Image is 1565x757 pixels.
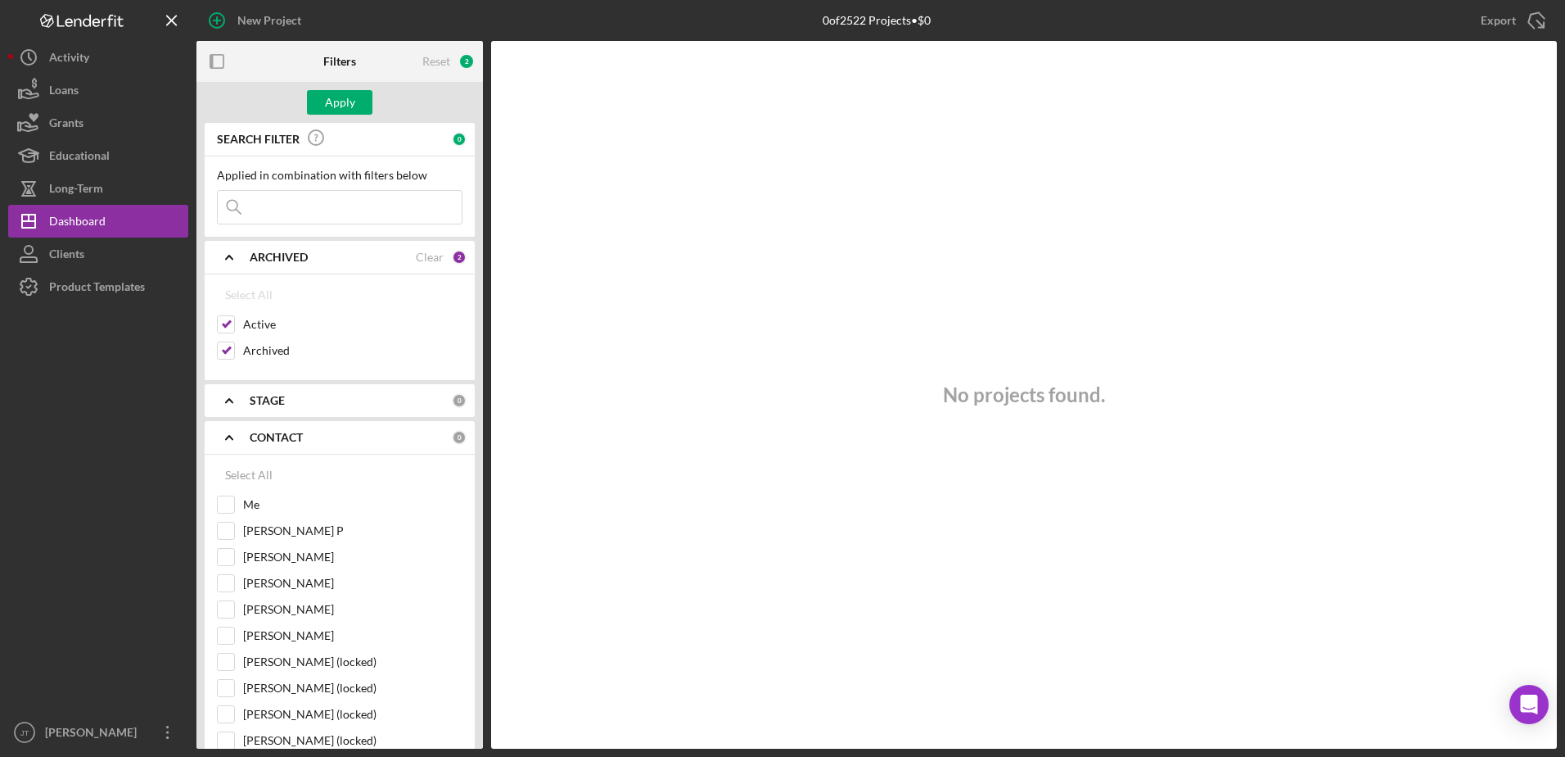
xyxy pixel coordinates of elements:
div: 0 [452,430,467,445]
div: Open Intercom Messenger [1509,685,1549,724]
div: Export [1481,4,1516,37]
div: Applied in combination with filters below [217,169,462,182]
div: New Project [237,4,301,37]
label: [PERSON_NAME] [243,601,462,618]
label: [PERSON_NAME] (locked) [243,732,462,749]
button: Product Templates [8,270,188,303]
label: Me [243,496,462,513]
button: Loans [8,74,188,107]
div: Reset [422,55,450,68]
button: Select All [217,279,281,311]
div: Apply [325,90,355,115]
text: JT [20,728,29,737]
div: Product Templates [49,270,145,307]
div: Loans [49,74,79,111]
div: Select All [225,459,273,492]
label: [PERSON_NAME] (locked) [243,706,462,723]
div: Activity [49,41,89,78]
button: Grants [8,107,188,139]
button: Apply [307,90,372,115]
label: Active [243,316,462,333]
div: 0 [452,393,467,408]
div: 2 [458,53,475,70]
button: Activity [8,41,188,74]
div: Select All [225,279,273,311]
div: 2 [452,250,467,265]
label: [PERSON_NAME] (locked) [243,680,462,696]
div: Educational [49,139,110,176]
button: New Project [196,4,318,37]
button: Select All [217,459,281,492]
b: ARCHIVED [250,251,308,264]
label: [PERSON_NAME] [243,575,462,592]
div: Grants [49,107,83,143]
button: Export [1464,4,1557,37]
b: SEARCH FILTER [217,133,300,146]
div: Long-Term [49,172,103,209]
button: Long-Term [8,172,188,205]
label: [PERSON_NAME] P [243,523,462,539]
b: Filters [323,55,356,68]
b: STAGE [250,394,285,407]
h3: No projects found. [943,383,1105,406]
label: [PERSON_NAME] [243,549,462,565]
label: Archived [243,342,462,359]
label: [PERSON_NAME] [243,628,462,644]
div: Dashboard [49,205,106,242]
button: Dashboard [8,205,188,238]
div: 0 of 2522 Projects • $0 [823,14,931,27]
div: 0 [452,132,467,147]
label: [PERSON_NAME] (locked) [243,654,462,670]
div: Clients [49,238,84,274]
b: CONTACT [250,431,303,444]
div: Clear [416,251,444,264]
button: Clients [8,238,188,270]
button: Educational [8,139,188,172]
div: [PERSON_NAME] [41,716,147,753]
button: JT[PERSON_NAME] [8,716,188,749]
